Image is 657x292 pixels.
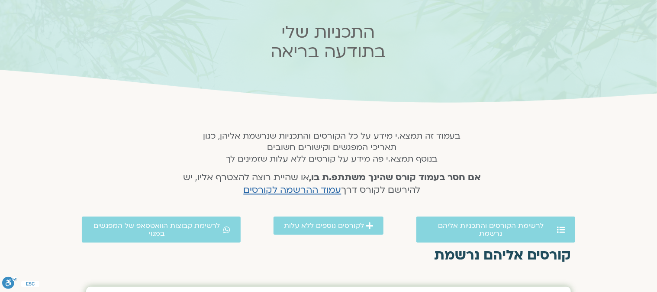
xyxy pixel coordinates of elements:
h4: או שהיית רוצה להצטרף אליו, יש להירשם לקורס דרך [172,172,493,197]
a: עמוד ההרשמה לקורסים [244,184,341,196]
span: לקורסים נוספים ללא עלות [284,222,364,230]
a: לרשימת קבוצות הוואטסאפ של המפגשים במנוי [82,217,241,243]
strong: אם חסר בעמוד קורס שהינך משתתפ.ת בו, [309,171,481,184]
a: לרשימת הקורסים והתכניות אליהם נרשמת [416,217,575,243]
h2: קורסים אליהם נרשמת [86,247,571,263]
span: לרשימת הקורסים והתכניות אליהם נרשמת [427,222,555,237]
h2: התכניות שלי בתודעה בריאה [159,23,498,62]
a: לקורסים נוספים ללא עלות [274,217,383,235]
span: לרשימת קבוצות הוואטסאפ של המפגשים במנוי [92,222,221,237]
h5: בעמוד זה תמצא.י מידע על כל הקורסים והתכניות שנרשמת אליהן, כגון תאריכי המפגשים וקישורים חשובים בנו... [172,130,493,165]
